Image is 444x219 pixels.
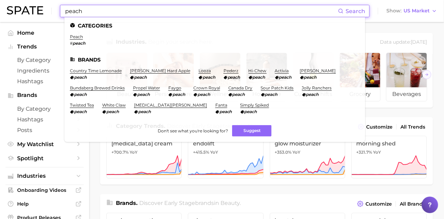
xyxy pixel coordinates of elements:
span: morning shed [357,140,422,147]
em: peach [73,41,85,46]
a: Ingredients [5,65,84,76]
span: +353.0% [275,150,292,155]
button: Trends [5,42,84,52]
span: YoY [130,150,137,155]
a: peach [70,34,83,39]
span: Onboarding Videos [17,187,72,193]
a: by Category [5,103,84,114]
a: white claw [102,102,126,108]
button: Industries [5,171,84,181]
em: peach [74,92,87,97]
span: All Brands [400,201,425,207]
span: YoY [210,150,218,155]
em: peach [279,75,292,80]
span: Discover Early Stage brands in . [140,200,241,206]
button: Scroll Right [422,70,431,79]
a: peelerz [224,68,239,73]
span: Search [346,8,365,14]
span: Hashtags [17,116,72,123]
span: Show [386,9,401,13]
span: [MEDICAL_DATA] cream [111,140,177,147]
span: +321.7% [357,150,372,155]
em: peach [253,75,265,80]
a: [MEDICAL_DATA][PERSON_NAME] [134,102,207,108]
em: peach [138,109,151,114]
a: country time lemonade [70,68,122,73]
em: peach [74,109,87,114]
span: Hashtags [17,78,72,85]
a: looza [199,68,211,73]
button: Suggest [232,125,272,136]
span: US Market [404,9,430,13]
input: Search here for a brand, industry, or ingredient [64,5,338,17]
span: Customize [366,124,393,130]
span: endolift [193,140,258,147]
a: Spotlight [5,153,84,164]
em: peach [134,75,147,80]
span: Brands [17,92,72,98]
a: endolift+415.5% YoY [188,136,263,178]
a: All Brands [398,199,427,209]
a: morning shed+321.7% YoY [351,136,427,178]
span: Spotlight [17,155,72,162]
em: peach [203,75,215,80]
a: Hashtags [5,114,84,125]
span: Brands . [116,200,137,206]
span: Trends [17,44,72,50]
span: beverages [386,87,427,101]
span: Home [17,30,72,36]
em: peach [106,109,119,114]
a: propel water [133,85,160,90]
em: peach [228,75,240,80]
em: peach [74,75,87,80]
span: Help [17,201,72,207]
a: [PERSON_NAME] hard apple [130,68,190,73]
span: by Category [17,57,72,63]
em: peach [244,109,257,114]
span: YoY [293,150,301,155]
em: peach [306,92,319,97]
div: Data update: [DATE] [380,38,427,47]
a: Home [5,28,84,38]
a: beverages [386,53,427,101]
a: [MEDICAL_DATA] cream+700.7% YoY [106,136,182,178]
a: simply spiked [240,102,269,108]
a: Onboarding Videos [5,185,84,195]
a: bundaberg brewed drinks [70,85,125,90]
a: Help [5,199,84,209]
span: Customize [365,201,392,207]
em: peach [172,92,185,97]
a: Posts [5,125,84,135]
a: crown royal [193,85,220,90]
span: +415.5% [193,150,209,155]
a: canada dry [228,85,253,90]
span: Industries [17,173,72,179]
a: sour patch kids [261,85,294,90]
img: SPATE [7,6,43,14]
span: Ingredients [17,67,72,74]
button: ShowUS Market [385,7,439,15]
a: activia [275,68,289,73]
li: Categories [70,23,360,29]
a: My Watchlist [5,139,84,150]
a: [PERSON_NAME] [300,68,336,73]
a: glow moisturizer+353.0% YoY [270,136,345,178]
em: peach [197,92,210,97]
span: Don't see what you're looking for? [158,128,228,133]
li: Brands [70,57,360,63]
em: peach [137,92,150,97]
button: Customize [356,122,394,132]
em: peach [304,75,317,80]
span: by Category [17,106,72,112]
a: fanta [215,102,227,108]
em: peach [232,92,245,97]
a: hi-chew [249,68,267,73]
a: Hashtags [5,76,84,87]
a: by Category [5,55,84,65]
button: Customize [356,199,394,209]
span: All Trends [400,124,425,130]
span: My Watchlist [17,141,72,147]
span: YoY [373,150,381,155]
em: peach [265,92,278,97]
a: All Trends [399,122,427,132]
